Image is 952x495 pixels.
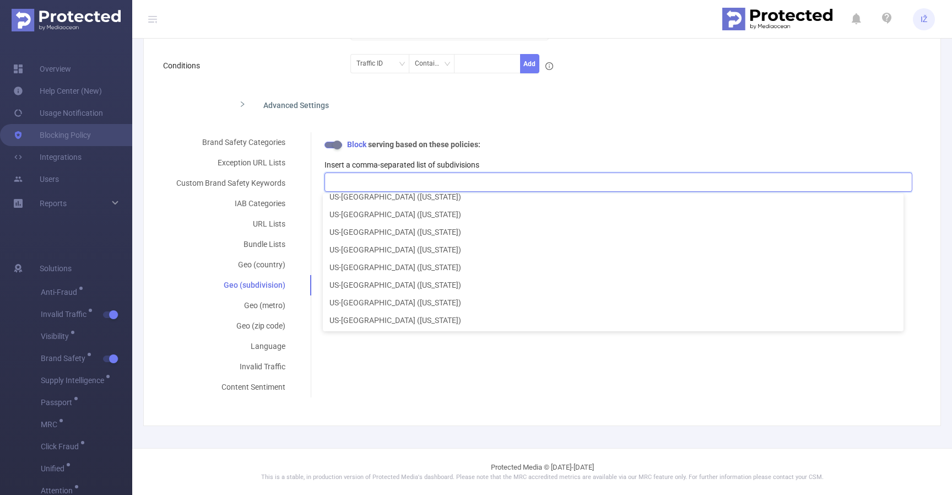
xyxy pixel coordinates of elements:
[323,223,904,241] li: US-[GEOGRAPHIC_DATA] ([US_STATE])
[239,101,246,107] i: icon: right
[545,62,553,70] i: icon: info-circle
[132,448,952,495] footer: Protected Media © [DATE]-[DATE]
[13,58,71,80] a: Overview
[163,214,299,234] div: URL Lists
[41,310,90,318] span: Invalid Traffic
[160,473,924,482] p: This is a stable, in production version of Protected Media's dashboard. Please note that the MRC ...
[13,102,103,124] a: Usage Notification
[41,421,61,428] span: MRC
[323,276,904,294] li: US-[GEOGRAPHIC_DATA] ([US_STATE])
[13,124,91,146] a: Blocking Policy
[163,336,299,357] div: Language
[13,80,102,102] a: Help Center (New)
[324,160,479,169] label: Insert a comma-separated list of subdivisions
[890,299,897,306] i: icon: check
[41,465,68,472] span: Unified
[399,61,405,68] i: icon: down
[890,264,897,271] i: icon: check
[921,8,928,30] span: IŽ
[163,61,205,70] label: Conditions
[41,443,83,450] span: Click Fraud
[230,93,680,116] div: icon: rightAdvanced Settings
[890,193,897,200] i: icon: check
[41,487,77,494] span: Attention
[356,55,391,73] div: Traffic ID
[890,282,897,288] i: icon: check
[163,193,299,214] div: IAB Categories
[345,140,368,149] b: Block
[163,132,299,153] div: Brand Safety Categories
[890,246,897,253] i: icon: check
[323,241,904,259] li: US-[GEOGRAPHIC_DATA] ([US_STATE])
[41,376,108,384] span: Supply Intelligence
[444,61,451,68] i: icon: down
[40,199,67,208] span: Reports
[41,354,89,362] span: Brand Safety
[890,317,897,324] i: icon: check
[163,153,299,173] div: Exception URL Lists
[890,211,897,218] i: icon: check
[415,55,449,73] div: Contains
[41,332,73,340] span: Visibility
[890,229,897,235] i: icon: check
[40,257,72,279] span: Solutions
[368,140,480,149] b: serving based on these policies:
[163,295,299,316] div: Geo (metro)
[520,54,539,73] button: Add
[323,206,904,223] li: US-[GEOGRAPHIC_DATA] ([US_STATE])
[163,377,299,397] div: Content Sentiment
[163,275,299,295] div: Geo (subdivision)
[163,316,299,336] div: Geo (zip code)
[323,311,904,329] li: US-[GEOGRAPHIC_DATA] ([US_STATE])
[41,288,81,296] span: Anti-Fraud
[323,259,904,276] li: US-[GEOGRAPHIC_DATA] ([US_STATE])
[323,188,904,206] li: US-[GEOGRAPHIC_DATA] ([US_STATE])
[41,399,76,406] span: Passport
[163,357,299,377] div: Invalid Traffic
[12,9,121,31] img: Protected Media
[163,255,299,275] div: Geo (country)
[13,168,59,190] a: Users
[163,173,299,193] div: Custom Brand Safety Keywords
[13,146,82,168] a: Integrations
[40,192,67,214] a: Reports
[323,294,904,311] li: US-[GEOGRAPHIC_DATA] ([US_STATE])
[163,234,299,255] div: Bundle Lists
